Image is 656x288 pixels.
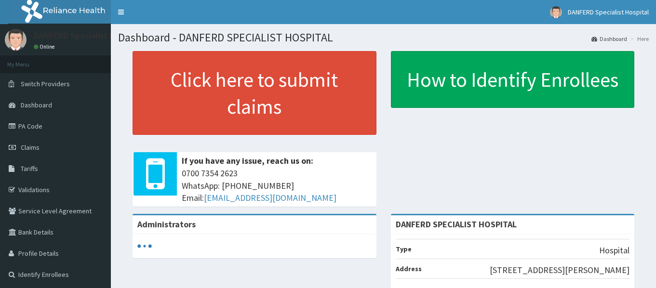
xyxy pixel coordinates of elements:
[21,101,52,109] span: Dashboard
[133,51,376,135] a: Click here to submit claims
[137,219,196,230] b: Administrators
[34,31,141,40] p: DANFERD Specialist Hospital
[34,43,57,50] a: Online
[21,79,70,88] span: Switch Providers
[628,35,649,43] li: Here
[490,264,629,276] p: [STREET_ADDRESS][PERSON_NAME]
[21,164,38,173] span: Tariffs
[182,155,313,166] b: If you have any issue, reach us on:
[204,192,336,203] a: [EMAIL_ADDRESS][DOMAIN_NAME]
[391,51,635,108] a: How to Identify Enrollees
[599,244,629,257] p: Hospital
[591,35,627,43] a: Dashboard
[550,6,562,18] img: User Image
[5,29,27,51] img: User Image
[21,143,40,152] span: Claims
[396,264,422,273] b: Address
[396,219,517,230] strong: DANFERD SPECIALIST HOSPITAL
[137,239,152,253] svg: audio-loading
[118,31,649,44] h1: Dashboard - DANFERD SPECIALIST HOSPITAL
[182,167,372,204] span: 0700 7354 2623 WhatsApp: [PHONE_NUMBER] Email:
[396,245,412,253] b: Type
[568,8,649,16] span: DANFERD Specialist Hospital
